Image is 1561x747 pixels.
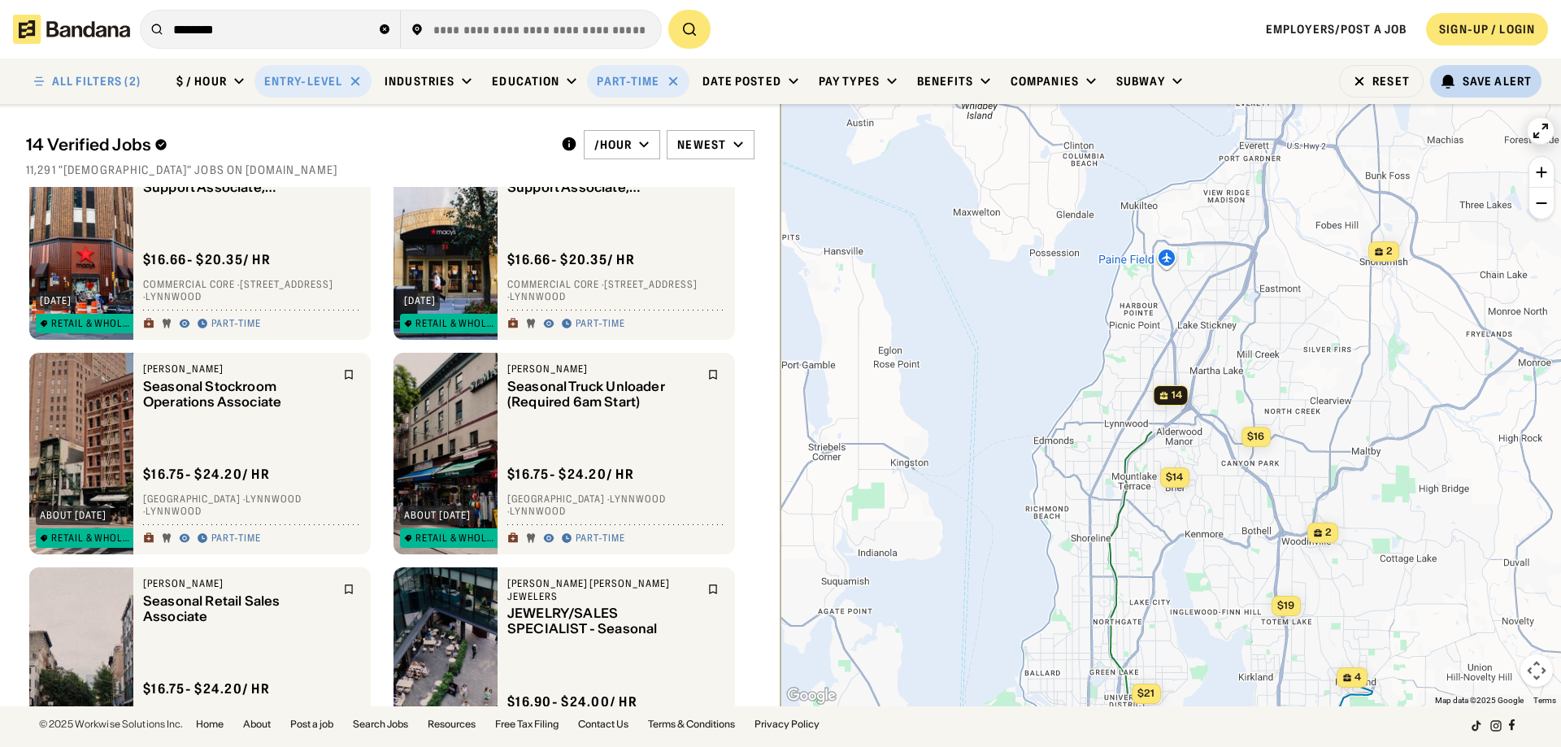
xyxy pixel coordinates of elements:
[26,135,548,154] div: 14 Verified Jobs
[143,493,361,518] div: [GEOGRAPHIC_DATA] · Lynnwood · Lynnwood
[1011,74,1079,89] div: Companies
[176,74,227,89] div: $ / hour
[51,319,134,328] div: Retail & Wholesale
[26,163,754,177] div: 11,291 "[DEMOGRAPHIC_DATA]" jobs on [DOMAIN_NAME]
[1325,526,1332,540] span: 2
[143,577,333,590] div: [PERSON_NAME]
[1277,599,1294,611] span: $19
[576,318,625,331] div: Part-time
[415,319,498,328] div: Retail & Wholesale
[507,379,698,410] div: Seasonal Truck Unloader (Required 6am Start)
[594,137,633,152] div: /hour
[415,533,498,543] div: Retail & Wholesale
[495,719,559,729] a: Free Tax Filing
[385,74,454,89] div: Industries
[1372,76,1410,87] div: Reset
[1533,696,1556,705] a: Terms (opens in new tab)
[754,719,820,729] a: Privacy Policy
[507,693,637,710] div: $ 16.90 - $24.00 / hr
[26,187,754,706] div: grid
[428,719,476,729] a: Resources
[1166,471,1183,483] span: $14
[917,74,973,89] div: Benefits
[290,719,333,729] a: Post a job
[507,278,725,303] div: Commercial Core · [STREET_ADDRESS] · Lynnwood
[1354,671,1361,684] span: 4
[578,719,628,729] a: Contact Us
[819,74,880,89] div: Pay Types
[353,719,408,729] a: Search Jobs
[143,363,333,376] div: [PERSON_NAME]
[785,685,838,706] a: Open this area in Google Maps (opens a new window)
[1266,22,1407,37] a: Employers/Post a job
[507,363,698,376] div: [PERSON_NAME]
[143,278,361,303] div: Commercial Core · [STREET_ADDRESS] · Lynnwood
[243,719,271,729] a: About
[143,251,271,268] div: $ 16.66 - $20.35 / hr
[211,532,261,545] div: Part-time
[1386,245,1393,258] span: 2
[785,685,838,706] img: Google
[492,74,559,89] div: Education
[404,510,471,520] div: about [DATE]
[196,719,224,729] a: Home
[702,74,781,89] div: Date Posted
[648,719,735,729] a: Terms & Conditions
[143,379,333,410] div: Seasonal Stockroom Operations Associate
[507,577,698,602] div: [PERSON_NAME] [PERSON_NAME] Jewelers
[597,74,659,89] div: Part-time
[1520,654,1553,687] button: Map camera controls
[1116,74,1165,89] div: Subway
[507,493,725,518] div: [GEOGRAPHIC_DATA] · Lynnwood · Lynnwood
[1463,74,1532,89] div: Save Alert
[404,296,436,306] div: [DATE]
[40,510,107,520] div: about [DATE]
[677,137,726,152] div: Newest
[52,76,141,87] div: ALL FILTERS (2)
[264,74,342,89] div: Entry-Level
[143,593,333,624] div: Seasonal Retail Sales Associate
[1172,389,1182,402] span: 14
[39,719,183,729] div: © 2025 Workwise Solutions Inc.
[1439,22,1535,37] div: SIGN-UP / LOGIN
[143,466,270,483] div: $ 16.75 - $24.20 / hr
[507,606,698,637] div: JEWELRY/SALES SPECIALIST - Seasonal
[143,680,270,697] div: $ 16.75 - $24.20 / hr
[13,15,130,44] img: Bandana logotype
[507,466,634,483] div: $ 16.75 - $24.20 / hr
[1247,430,1264,442] span: $16
[211,318,261,331] div: Part-time
[1137,687,1154,699] span: $21
[576,532,625,545] div: Part-time
[51,533,134,543] div: Retail & Wholesale
[40,296,72,306] div: [DATE]
[507,251,635,268] div: $ 16.66 - $20.35 / hr
[1435,696,1524,705] span: Map data ©2025 Google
